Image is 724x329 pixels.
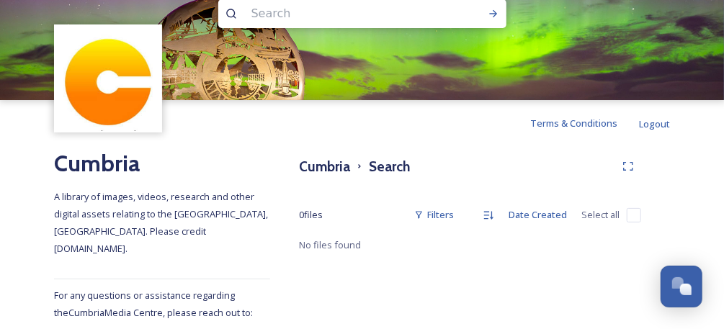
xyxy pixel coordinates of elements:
[407,201,461,229] div: Filters
[639,117,670,130] span: Logout
[54,289,253,319] span: For any questions or assistance regarding the Cumbria Media Centre, please reach out to:
[54,190,270,255] span: A library of images, videos, research and other digital assets relating to the [GEOGRAPHIC_DATA],...
[530,117,617,130] span: Terms & Conditions
[299,238,361,251] span: No files found
[54,146,270,181] h2: Cumbria
[369,156,410,177] h3: Search
[299,156,350,177] h3: Cumbria
[661,266,702,307] button: Open Chat
[299,208,323,222] span: 0 file s
[501,201,574,229] div: Date Created
[56,27,161,131] img: images.jpg
[530,114,639,132] a: Terms & Conditions
[581,208,620,222] span: Select all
